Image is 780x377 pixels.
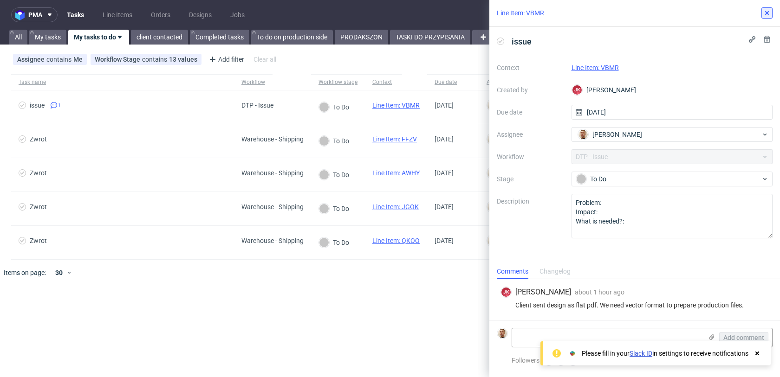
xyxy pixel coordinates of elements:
[58,102,61,109] span: 1
[500,301,769,309] div: Client sent design as flat pdf. We need vector format to prepare production files.
[225,7,250,22] a: Jobs
[572,64,619,71] a: Line Item: VBMR
[435,203,454,211] span: [DATE]
[435,102,454,109] span: [DATE]
[592,130,642,139] span: [PERSON_NAME]
[572,83,773,97] div: [PERSON_NAME]
[372,237,420,244] a: Line Item: QKOQ
[508,34,535,49] span: issue
[19,78,227,86] span: Task name
[30,102,45,109] div: issue
[241,102,273,109] div: DTP - Issue
[497,8,544,18] a: Line Item: VBMR
[372,169,420,177] a: Line Item: AWHY
[372,203,419,211] a: Line Item: JGOK
[95,56,142,63] span: Workflow Stage
[390,30,470,45] a: TASKI DO PRZYPISANIA
[435,78,472,86] span: Due date
[515,287,571,297] span: [PERSON_NAME]
[497,62,564,73] label: Context
[61,7,90,22] a: Tasks
[4,268,46,277] span: Items on page:
[190,30,249,45] a: Completed tasks
[97,7,138,22] a: Line Items
[9,30,27,45] a: All
[435,135,454,143] span: [DATE]
[497,196,564,236] label: Description
[241,237,304,244] div: Warehouse - Shipping
[252,53,278,66] div: Clear all
[501,288,511,297] figcaption: JK
[319,204,349,214] div: To Do
[497,151,564,162] label: Workflow
[568,349,577,358] img: Slack
[630,350,652,357] a: Slack ID
[241,78,265,86] div: Workflow
[30,237,47,244] div: Zwrot
[497,173,564,185] label: Stage
[15,10,28,20] img: logo
[318,78,357,86] div: Workflow stage
[30,135,47,143] div: Zwrot
[575,288,624,296] span: about 1 hour ago
[251,30,333,45] a: To do on production side
[319,102,349,112] div: To Do
[335,30,388,45] a: PRODAKSZON
[497,264,528,279] div: Comments
[50,266,66,279] div: 30
[29,30,66,45] a: My tasks
[497,129,564,140] label: Assignee
[372,102,420,109] a: Line Item: VBMR
[28,12,42,18] span: pma
[435,169,454,177] span: [DATE]
[582,349,748,358] div: Please fill in your in settings to receive notifications
[372,78,395,86] div: Context
[539,264,571,279] div: Changelog
[183,7,217,22] a: Designs
[73,56,83,63] div: Me
[572,194,773,238] textarea: Problem: Impact: What is needed?:
[498,329,507,338] img: Bartłomiej Leśniczuk
[46,56,73,63] span: contains
[11,7,58,22] button: pma
[319,170,349,180] div: To Do
[205,52,246,67] div: Add filter
[241,135,304,143] div: Warehouse - Shipping
[372,135,417,143] a: Line Item: FFZV
[578,130,588,139] img: Bartłomiej Leśniczuk
[145,7,176,22] a: Orders
[512,357,539,364] span: Followers
[30,169,47,177] div: Zwrot
[576,174,761,184] div: To Do
[241,203,304,211] div: Warehouse - Shipping
[142,56,169,63] span: contains
[497,84,564,96] label: Created by
[319,237,349,248] div: To Do
[572,85,582,95] figcaption: JK
[131,30,188,45] a: client contacted
[497,107,564,118] label: Due date
[30,203,47,211] div: Zwrot
[17,56,46,63] span: Assignee
[435,237,454,244] span: [DATE]
[319,136,349,146] div: To Do
[169,56,197,63] div: 13 values
[68,30,129,45] a: My tasks to do
[241,169,304,177] div: Warehouse - Shipping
